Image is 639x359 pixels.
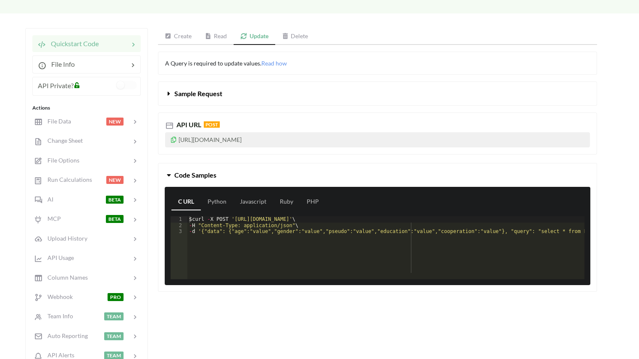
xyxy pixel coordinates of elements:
button: Sample Request [158,82,597,105]
span: File Data [42,118,71,125]
span: PRO [108,293,124,301]
a: Delete [275,28,315,45]
span: MCP [42,215,61,222]
a: Update [234,28,275,45]
span: A Query is required to update values. [165,60,287,67]
div: 2 [171,223,187,228]
span: Upload History [42,235,87,242]
span: Code Samples [174,171,216,179]
span: Column Names [42,274,88,281]
a: C URL [171,194,201,210]
span: AI [42,196,53,203]
span: API URL [175,121,201,128]
span: Quickstart Code [46,39,99,47]
button: Code Samples [158,163,597,187]
span: TEAM [104,332,124,340]
span: Sample Request [174,89,222,97]
span: API Private? [38,81,74,89]
span: POST [204,121,220,128]
span: Team Info [42,312,73,320]
span: File Options [42,157,79,164]
span: Auto Reporting [42,332,88,339]
span: Read how [261,60,287,67]
div: 3 [171,228,187,234]
div: 1 [171,216,187,222]
a: PHP [300,194,326,210]
span: NEW [106,176,124,184]
span: Run Calculations [42,176,92,183]
a: Read [198,28,234,45]
span: File Info [46,60,75,68]
span: API Alerts [42,351,74,359]
a: Python [201,194,233,210]
span: API Usage [42,254,74,261]
a: Create [158,28,198,45]
a: Javascript [233,194,273,210]
span: BETA [106,196,124,204]
div: Actions [32,104,141,112]
a: Ruby [273,194,300,210]
span: BETA [106,215,124,223]
span: NEW [106,118,124,126]
span: Webhook [42,293,73,300]
span: TEAM [104,312,124,320]
span: Change Sheet [42,137,83,144]
p: [URL][DOMAIN_NAME] [165,132,590,147]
